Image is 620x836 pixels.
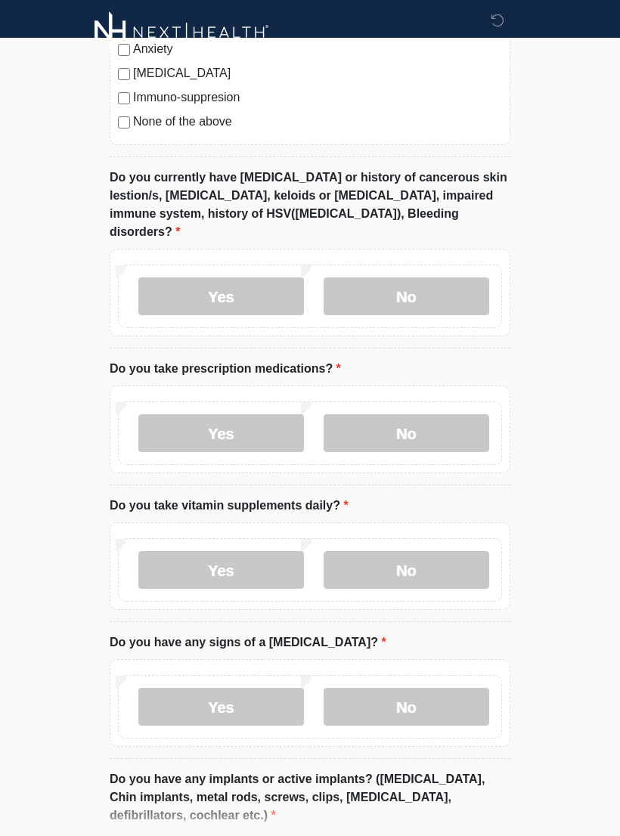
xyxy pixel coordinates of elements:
[133,113,502,131] label: None of the above
[138,277,304,315] label: Yes
[138,688,304,726] label: Yes
[110,169,510,241] label: Do you currently have [MEDICAL_DATA] or history of cancerous skin lestion/s, [MEDICAL_DATA], kelo...
[118,68,130,80] input: [MEDICAL_DATA]
[118,92,130,104] input: Immuno-suppresion
[324,414,489,452] label: No
[95,11,269,53] img: Next-Health Logo
[324,551,489,589] label: No
[110,497,349,515] label: Do you take vitamin supplements daily?
[110,360,341,378] label: Do you take prescription medications?
[138,414,304,452] label: Yes
[110,770,510,825] label: Do you have any implants or active implants? ([MEDICAL_DATA], Chin implants, metal rods, screws, ...
[133,88,502,107] label: Immuno-suppresion
[138,551,304,589] label: Yes
[110,633,386,652] label: Do you have any signs of a [MEDICAL_DATA]?
[118,116,130,128] input: None of the above
[133,64,502,82] label: [MEDICAL_DATA]
[324,688,489,726] label: No
[324,277,489,315] label: No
